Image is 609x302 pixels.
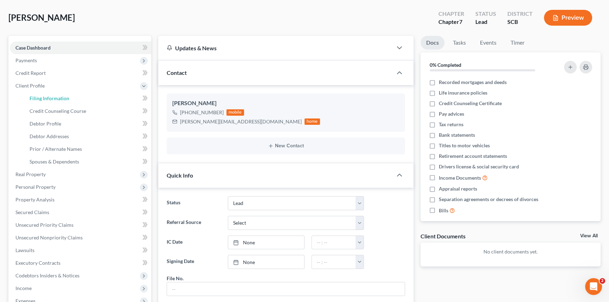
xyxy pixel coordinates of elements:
[10,244,151,257] a: Lawsuits
[15,209,49,215] span: Secured Claims
[312,255,356,269] input: -- : --
[426,248,595,255] p: No client documents yet.
[226,109,244,116] div: mobile
[10,67,151,79] a: Credit Report
[15,285,32,291] span: Income
[15,45,51,51] span: Case Dashboard
[439,207,448,214] span: Bills
[167,44,384,52] div: Updates & News
[475,18,496,26] div: Lead
[163,216,224,230] label: Referral Source
[459,18,462,25] span: 7
[167,282,405,296] input: --
[439,185,477,192] span: Appraisal reports
[15,222,73,228] span: Unsecured Priority Claims
[24,143,151,155] a: Prior / Alternate Names
[580,233,598,238] a: View All
[24,92,151,105] a: Filing Information
[172,143,399,149] button: New Contact
[439,79,507,86] span: Recorded mortgages and deeds
[163,196,224,210] label: Status
[439,121,463,128] span: Tax returns
[439,89,487,96] span: Life insurance policies
[180,109,224,116] div: [PHONE_NUMBER]
[507,18,533,26] div: SCB
[474,36,502,50] a: Events
[8,12,75,23] span: [PERSON_NAME]
[172,99,399,108] div: [PERSON_NAME]
[439,174,481,181] span: Income Documents
[15,260,60,266] span: Executory Contracts
[30,146,82,152] span: Prior / Alternate Names
[15,197,55,203] span: Property Analysis
[507,10,533,18] div: District
[10,257,151,269] a: Executory Contracts
[163,255,224,269] label: Signing Date
[439,142,490,149] span: Titles to motor vehicles
[447,36,472,50] a: Tasks
[304,118,320,125] div: home
[15,171,46,177] span: Real Property
[312,236,356,249] input: -- : --
[439,163,519,170] span: Drivers license & social security card
[10,206,151,219] a: Secured Claims
[30,121,61,127] span: Debtor Profile
[167,172,193,179] span: Quick Info
[163,236,224,250] label: IC Date
[10,231,151,244] a: Unsecured Nonpriority Claims
[30,133,69,139] span: Debtor Addresses
[30,159,79,165] span: Spouses & Dependents
[438,10,464,18] div: Chapter
[228,255,304,269] a: None
[438,18,464,26] div: Chapter
[180,118,302,125] div: [PERSON_NAME][EMAIL_ADDRESS][DOMAIN_NAME]
[24,105,151,117] a: Credit Counseling Course
[15,184,56,190] span: Personal Property
[24,155,151,168] a: Spouses & Dependents
[167,275,184,282] div: File No.
[439,196,538,203] span: Separation agreements or decrees of divorces
[585,278,602,295] iframe: Intercom live chat
[10,41,151,54] a: Case Dashboard
[10,193,151,206] a: Property Analysis
[475,10,496,18] div: Status
[439,131,475,139] span: Bank statements
[600,278,605,284] span: 2
[24,130,151,143] a: Debtor Addresses
[505,36,530,50] a: Timer
[167,69,187,76] span: Contact
[544,10,592,26] button: Preview
[15,83,45,89] span: Client Profile
[30,95,69,101] span: Filing Information
[10,219,151,231] a: Unsecured Priority Claims
[15,234,83,240] span: Unsecured Nonpriority Claims
[15,70,46,76] span: Credit Report
[30,108,86,114] span: Credit Counseling Course
[421,36,444,50] a: Docs
[439,100,502,107] span: Credit Counseling Certificate
[15,57,37,63] span: Payments
[228,236,304,249] a: None
[15,247,34,253] span: Lawsuits
[439,153,507,160] span: Retirement account statements
[439,110,464,117] span: Pay advices
[15,272,79,278] span: Codebtors Insiders & Notices
[24,117,151,130] a: Debtor Profile
[421,232,466,240] div: Client Documents
[430,62,461,68] strong: 0% Completed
